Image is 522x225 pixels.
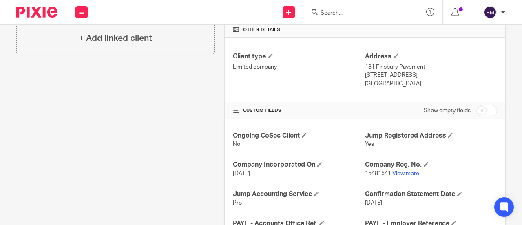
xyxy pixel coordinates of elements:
[233,141,240,147] span: No
[243,27,280,33] span: Other details
[365,141,374,147] span: Yes
[365,63,497,71] p: 131 Finsbury Pavement
[233,131,365,140] h4: Ongoing CoSec Client
[79,32,152,45] h4: + Add linked client
[365,190,497,198] h4: Confirmation Statement Date
[392,171,419,176] a: View more
[365,171,391,176] span: 15481541
[233,171,250,176] span: [DATE]
[233,63,365,71] p: Limited company
[365,80,497,88] p: [GEOGRAPHIC_DATA]
[365,160,497,169] h4: Company Reg. No.
[233,107,365,114] h4: CUSTOM FIELDS
[424,107,471,115] label: Show empty fields
[233,160,365,169] h4: Company Incorporated On
[365,200,382,206] span: [DATE]
[233,190,365,198] h4: Jump Accounting Service
[233,200,242,206] span: Pro
[365,71,497,79] p: [STREET_ADDRESS]
[16,7,57,18] img: Pixie
[233,52,365,61] h4: Client type
[365,52,497,61] h4: Address
[365,131,497,140] h4: Jump Registered Address
[320,10,393,17] input: Search
[484,6,497,19] img: svg%3E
